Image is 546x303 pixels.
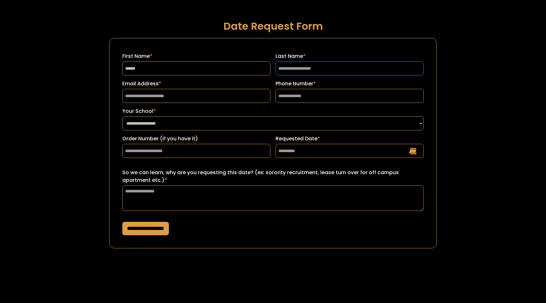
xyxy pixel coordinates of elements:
label: Requested Date [276,135,424,143]
label: First Name [122,52,270,60]
label: Phone Number [276,80,424,88]
label: Your School [122,107,424,115]
label: So we can learn, why are you requesting this date? (ex: sorority recruitment, lease turn over for... [122,169,424,184]
label: Last Name [276,52,424,60]
form: Request a Date Form [109,38,437,248]
h1: Date Request Form [109,20,437,32]
label: Email Address [122,80,270,88]
label: Order Number (if you have it) [122,135,270,143]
